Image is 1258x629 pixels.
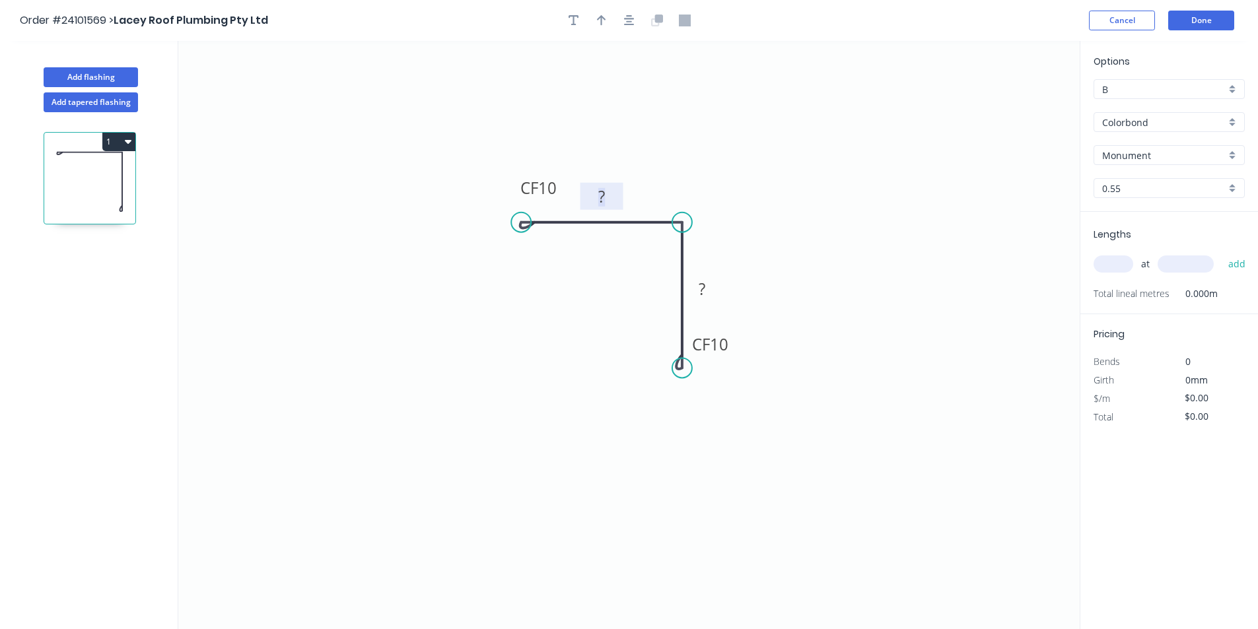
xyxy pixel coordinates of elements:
tspan: ? [598,185,605,207]
tspan: CF [692,333,710,355]
button: Done [1168,11,1234,30]
input: Material [1102,116,1226,129]
span: 0mm [1185,374,1208,386]
span: Lacey Roof Plumbing Pty Ltd [114,13,268,28]
button: Add flashing [44,67,138,87]
button: Cancel [1089,11,1155,30]
span: Girth [1094,374,1114,386]
input: Colour [1102,149,1226,162]
span: $/m [1094,392,1110,405]
span: 0.000m [1170,284,1218,303]
span: Order #24101569 > [20,13,114,28]
button: add [1222,253,1253,275]
tspan: ? [699,278,705,300]
span: Pricing [1094,327,1125,341]
span: Options [1094,55,1130,68]
input: Thickness [1102,182,1226,195]
span: at [1141,255,1150,273]
input: Price level [1102,83,1226,96]
tspan: CF [520,177,538,199]
span: Bends [1094,355,1120,368]
button: 1 [102,133,135,151]
tspan: 10 [710,333,728,355]
svg: 0 [178,41,1080,629]
tspan: 10 [538,177,557,199]
button: Add tapered flashing [44,92,138,112]
span: Total [1094,411,1113,423]
span: 0 [1185,355,1191,368]
span: Total lineal metres [1094,284,1170,303]
span: Lengths [1094,228,1131,241]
